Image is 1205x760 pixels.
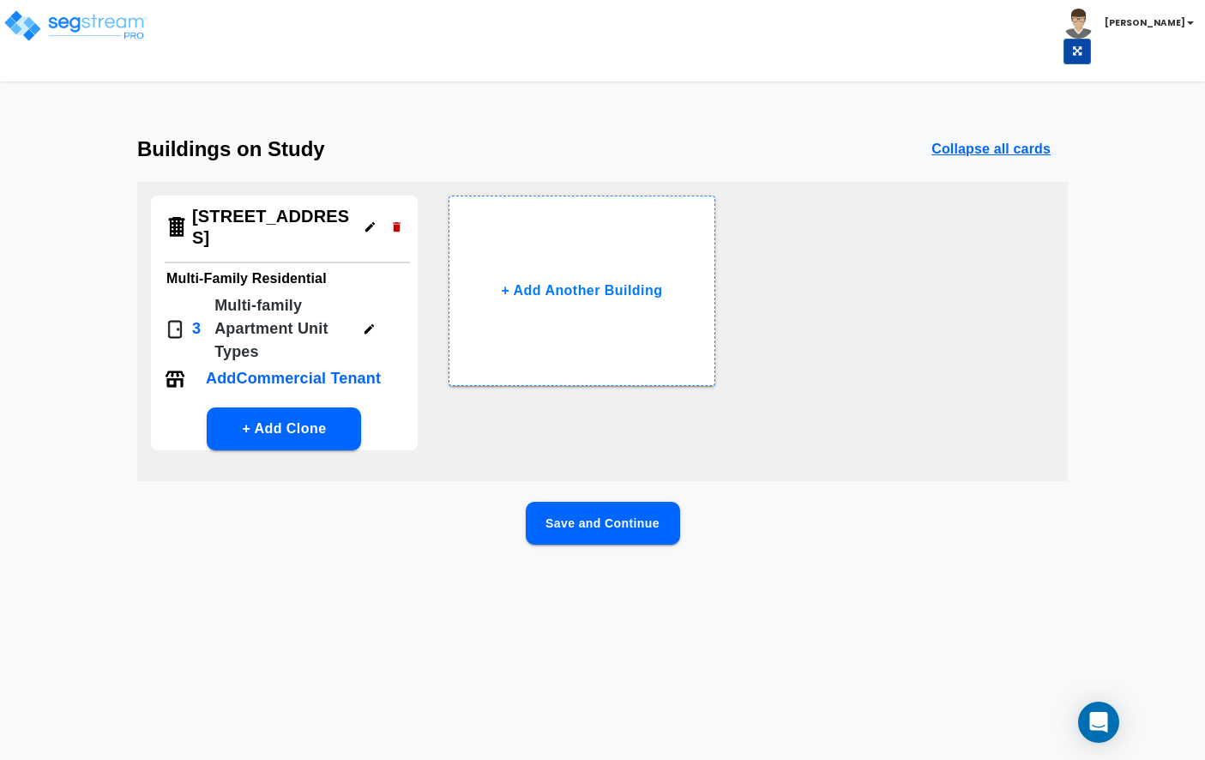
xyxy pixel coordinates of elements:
h3: Buildings on Study [137,137,325,161]
p: Collapse all cards [931,139,1051,160]
p: Add Commercial Tenant [206,367,381,390]
div: Open Intercom Messenger [1078,702,1119,743]
button: + Add Clone [207,407,361,450]
b: [PERSON_NAME] [1105,16,1185,29]
img: avatar.png [1063,9,1094,39]
h4: [STREET_ADDRESS] [192,206,353,248]
img: Building Icon [165,215,189,239]
p: 3 [192,317,201,341]
img: Door Icon [165,319,185,340]
button: Save and Continue [526,502,680,545]
button: + Add Another Building [449,196,715,386]
p: Multi-family Apartment Unit Type s [214,294,349,364]
img: logo_pro_r.png [3,9,148,43]
h6: Multi-Family Residential [166,267,402,291]
img: Tenant Icon [165,369,185,389]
